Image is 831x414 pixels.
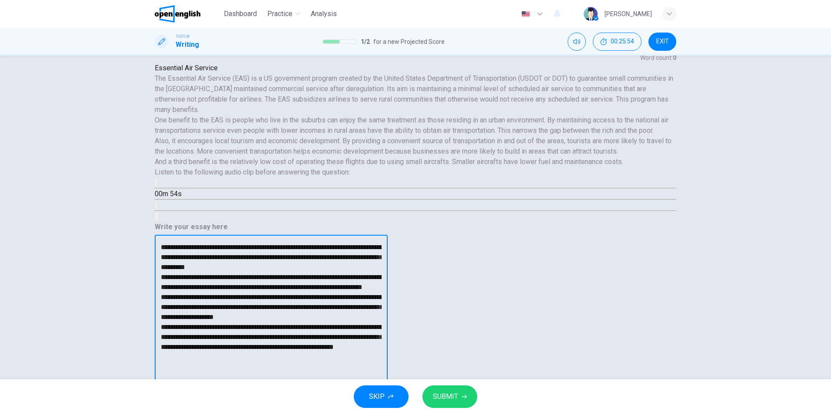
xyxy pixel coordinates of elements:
[593,33,642,51] button: 00:25:54
[220,6,260,22] button: Dashboard
[605,9,652,19] div: [PERSON_NAME]
[354,385,409,408] button: SKIP
[155,167,676,177] h6: Listen to the following audio clip before answering the question :
[584,7,598,21] img: Profile picture
[311,9,337,19] span: Analysis
[155,64,218,72] span: Essential Air Service
[155,136,676,157] h6: Also, it encourages local tourism and economic development. By providing a convenient source of t...
[361,36,370,47] span: 1 / 2
[264,6,304,22] button: Practice
[155,201,156,210] button: Click to see the audio transcription
[307,6,340,22] button: Analysis
[568,33,586,51] div: Mute
[593,33,642,51] div: Hide
[176,33,189,39] span: TOEFL®
[155,190,182,198] span: 00m 54s
[224,9,257,19] span: Dashboard
[673,54,676,61] strong: 0
[176,39,199,50] h1: Writing
[155,5,200,23] img: OpenEnglish logo
[611,38,634,45] span: 00:25:54
[155,115,676,136] h6: One benefit to the EAS is people who live in the suburbs can enjoy the same treatment as those re...
[155,222,388,232] h6: Write your essay here
[155,73,676,115] h6: The Essential Air Service (EAS) is a US government program created by the United States Departmen...
[520,11,531,17] img: en
[433,391,458,403] span: SUBMIT
[373,36,445,47] span: for a new Projected Score
[155,5,220,23] a: OpenEnglish logo
[369,391,385,403] span: SKIP
[155,157,676,167] h6: And a third benefit is the relatively low cost of operating these flights due to using small airc...
[267,9,293,19] span: Practice
[648,33,676,51] button: EXIT
[422,385,477,408] button: SUBMIT
[656,38,669,45] span: EXIT
[640,53,676,63] h6: Word count :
